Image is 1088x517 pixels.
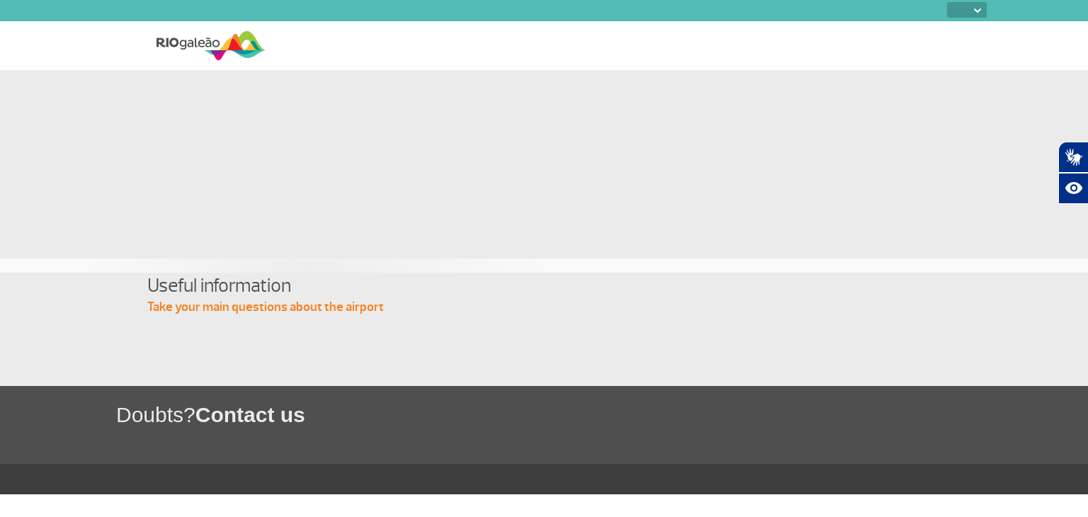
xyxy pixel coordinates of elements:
p: Take your main questions about the airport [147,299,941,316]
button: Abrir recursos assistivos. [1058,173,1088,204]
h4: Useful information [147,273,941,299]
div: Plugin de acessibilidade da Hand Talk. [1058,142,1088,204]
button: Abrir tradutor de língua de sinais. [1058,142,1088,173]
span: Contact us [195,403,305,426]
h1: Doubts? [116,400,1088,429]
